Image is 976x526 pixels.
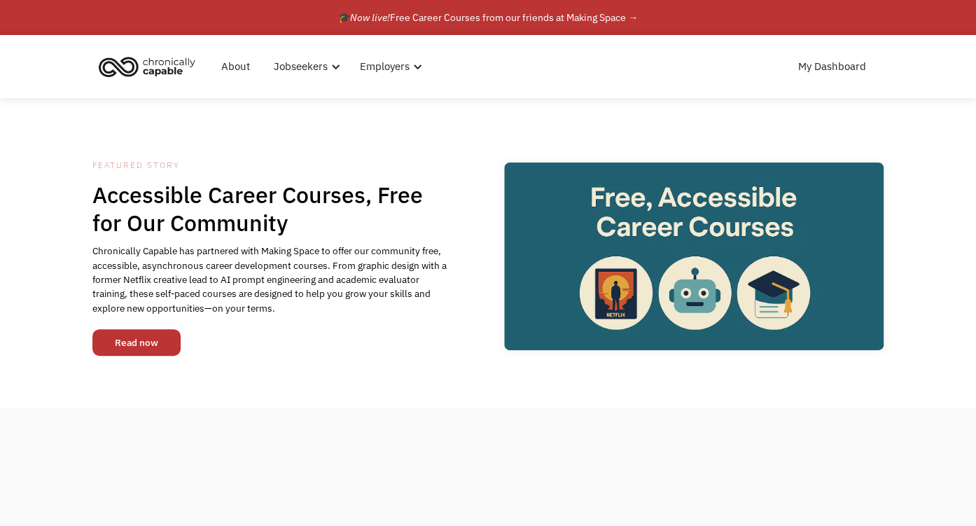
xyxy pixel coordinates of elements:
a: home [95,51,206,82]
div: 🎓 Free Career Courses from our friends at Making Space → [338,9,638,26]
a: My Dashboard [790,44,874,89]
em: Now live! [350,11,390,24]
div: Employers [351,44,426,89]
div: Jobseekers [274,58,328,75]
h1: Accessible Career Courses, Free for Our Community [92,181,449,237]
div: Chronically Capable has partnered with Making Space to offer our community free, accessible, asyn... [92,244,449,315]
div: Employers [360,58,410,75]
img: Chronically Capable logo [95,51,200,82]
div: Jobseekers [265,44,344,89]
div: Featured Story [92,157,449,174]
a: Read now [92,329,181,356]
a: About [213,44,258,89]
